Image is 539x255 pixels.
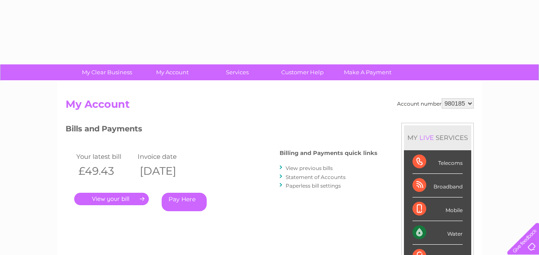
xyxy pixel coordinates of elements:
a: My Clear Business [72,64,142,80]
a: Statement of Accounts [286,174,346,180]
div: MY SERVICES [404,125,471,150]
a: Services [202,64,273,80]
div: LIVE [418,134,436,142]
a: Customer Help [267,64,338,80]
h3: Bills and Payments [66,123,377,138]
div: Broadband [413,174,463,197]
h4: Billing and Payments quick links [280,150,377,156]
h2: My Account [66,98,474,115]
a: Paperless bill settings [286,182,341,189]
th: £49.43 [74,162,136,180]
a: . [74,193,149,205]
div: Water [413,221,463,245]
td: Invoice date [136,151,197,162]
div: Telecoms [413,150,463,174]
a: Make A Payment [332,64,403,80]
td: Your latest bill [74,151,136,162]
a: Pay Here [162,193,207,211]
div: Mobile [413,197,463,221]
a: View previous bills [286,165,333,171]
a: My Account [137,64,208,80]
div: Account number [397,98,474,109]
th: [DATE] [136,162,197,180]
